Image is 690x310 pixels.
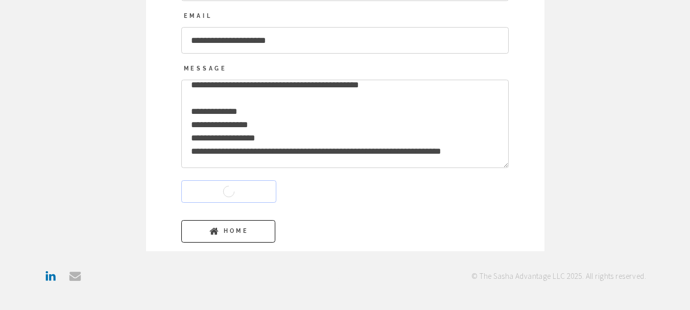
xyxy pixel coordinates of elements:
a: Blog [337,271,353,281]
label: Email [181,12,509,20]
span: Home [224,220,249,242]
label: Message [181,65,509,73]
h1: © The Sasha Advantage LLC 2025. All rights reserved. [449,269,646,283]
a: Home [181,220,275,242]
